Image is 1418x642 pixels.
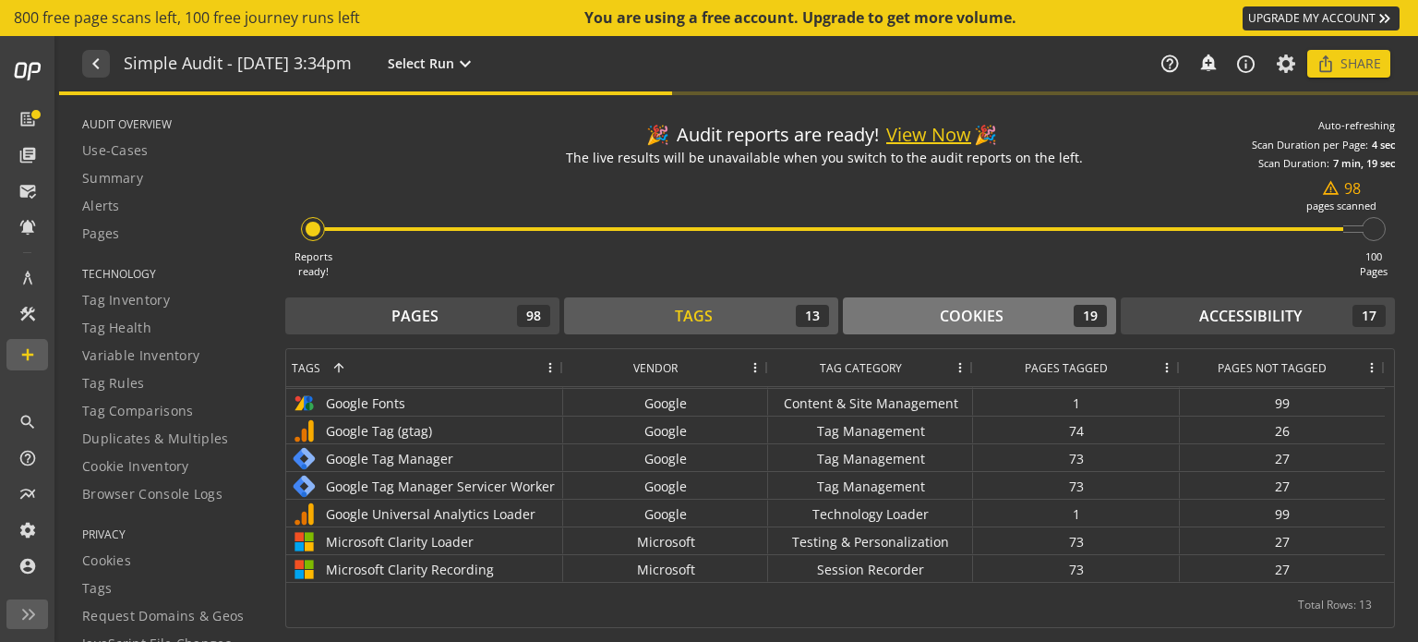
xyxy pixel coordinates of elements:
div: Microsoft [563,555,768,582]
a: UPGRADE MY ACCOUNT [1243,6,1400,30]
span: 800 free page scans left, 100 free journey runs left [14,7,360,29]
div: Session Recorder [768,555,973,582]
mat-icon: search [18,413,37,431]
span: Tag Inventory [82,291,170,309]
span: Request Domains & Geos [82,607,245,625]
div: 1 [973,500,1180,527]
span: Cookie Inventory [82,457,189,476]
div: Tag Management [768,472,973,499]
div: 98 [1322,178,1361,200]
span: Browser Console Logs [82,485,222,503]
mat-icon: multiline_chart [18,485,37,503]
div: 73 [973,555,1180,582]
div: Tag Management [768,444,973,471]
mat-icon: mark_email_read [18,182,37,200]
div: Total Rows: 13 [1298,583,1372,627]
span: Pages Not Tagged [1218,360,1327,376]
div: 98 [517,305,550,327]
div: 99 [1180,389,1385,416]
div: Google Fonts [292,390,558,417]
mat-icon: notifications_active [18,218,37,236]
img: Google Universal Analytics Loader [292,502,317,527]
div: 99 [1180,500,1385,527]
button: View Now [886,122,971,149]
img: Microsoft Clarity Recording [292,557,317,582]
span: Variable Inventory [82,346,199,365]
div: 27 [1180,527,1385,554]
div: 1 [973,389,1180,416]
img: Google Tag Manager Servicer Worker [292,474,317,499]
div: 100 Pages [1360,249,1388,278]
div: Microsoft [563,527,768,554]
mat-icon: architecture [18,269,37,287]
img: Microsoft Clarity Loader [292,529,317,554]
div: 73 [973,472,1180,499]
button: Pages98 [285,297,559,334]
span: Tag Comparisons [82,402,194,420]
div: Content & Site Management [768,389,973,416]
div: 26 [1180,417,1385,443]
span: Tag Rules [82,374,145,393]
span: Vendor [633,360,678,376]
div: Google [563,389,768,416]
mat-icon: warning_amber [1322,179,1340,197]
mat-icon: library_books [18,146,37,164]
mat-icon: keyboard_double_arrow_right [1376,9,1394,28]
div: Google Tag Manager [292,445,558,472]
div: Google [563,500,768,527]
span: Alerts [82,197,120,215]
span: Tags [292,360,320,376]
div: pages scanned [1306,199,1376,213]
div: Technology Loader [768,500,973,527]
mat-icon: expand_more [454,53,476,75]
span: Pages Tagged [1025,360,1108,376]
div: Tag Management [768,417,973,443]
div: Google [563,417,768,443]
h1: Simple Audit - 18 August 2025 | 3:34pm [124,55,352,74]
button: Cookies19 [843,297,1117,334]
div: Google Universal Analytics Loader [292,501,558,527]
button: Tags13 [564,297,838,334]
div: Scan Duration: [1258,156,1329,171]
mat-icon: help_outline [18,449,37,467]
mat-icon: info_outline [1235,54,1256,75]
div: Audit reports are ready! [646,122,1002,149]
div: Google Tag (gtag) [292,418,558,444]
mat-icon: settings [18,521,37,539]
div: 27 [1180,444,1385,471]
img: Google Tag (gtag) [292,418,317,443]
div: 🎉 [646,122,669,149]
span: Tags [82,579,112,598]
span: TECHNOLOGY [82,266,262,282]
span: Select Run [388,55,454,73]
div: You are using a free account. Upgrade to get more volume. [584,7,1018,29]
mat-icon: navigate_before [85,53,104,75]
span: Tag Health [82,319,151,337]
span: Tag Category [820,360,902,376]
mat-icon: construction [18,305,37,323]
div: Google [563,444,768,471]
mat-icon: list_alt [18,110,37,128]
div: Pages [391,306,439,327]
div: The live results will be unavailable when you switch to the audit reports on the left. [566,149,1083,167]
mat-icon: add [18,345,37,364]
button: Select Run [384,52,480,76]
mat-icon: add_alert [1198,53,1217,71]
span: PRIVACY [82,527,262,542]
div: 27 [1180,555,1385,582]
div: Tags [675,306,713,327]
div: 19 [1074,305,1107,327]
span: Duplicates & Multiples [82,430,229,448]
span: Cookies [82,551,131,570]
div: Accessibility [1199,306,1302,327]
div: 73 [973,527,1180,554]
span: Share [1340,47,1381,80]
div: 17 [1352,305,1386,327]
div: Cookies [940,306,1003,327]
div: Microsoft Clarity Loader [292,528,558,555]
div: 🎉 [974,122,997,149]
mat-icon: account_circle [18,557,37,575]
img: Google Tag Manager [292,446,317,471]
div: 74 [973,417,1180,443]
mat-icon: ios_share [1316,55,1335,73]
